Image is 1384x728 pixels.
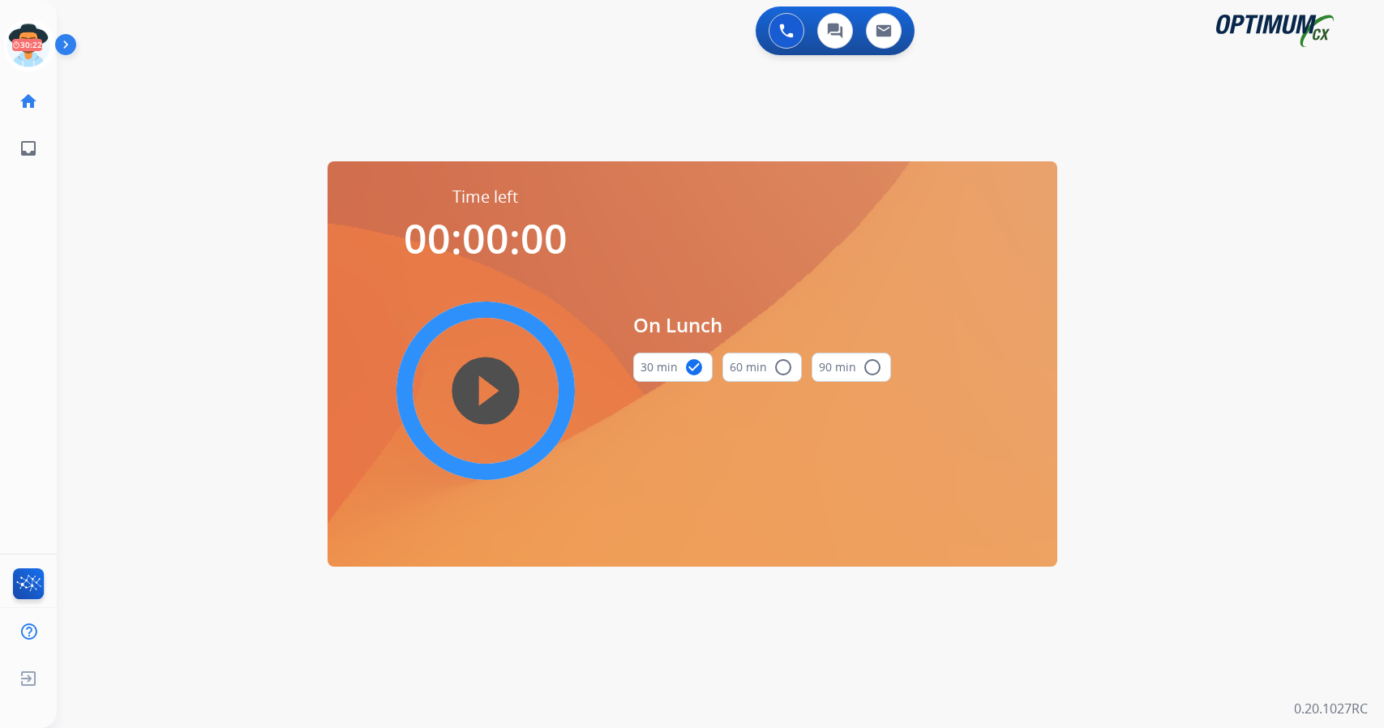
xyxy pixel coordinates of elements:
mat-icon: radio_button_unchecked [863,358,882,377]
mat-icon: radio_button_unchecked [773,358,793,377]
mat-icon: play_circle_filled [476,381,495,400]
span: Time left [452,186,518,208]
p: 0.20.1027RC [1294,699,1368,718]
mat-icon: home [19,92,38,111]
button: 90 min [812,353,891,382]
span: On Lunch [633,310,891,340]
span: 00:00:00 [404,211,568,266]
mat-icon: check_circle [684,358,704,377]
mat-icon: inbox [19,139,38,158]
button: 60 min [722,353,802,382]
button: 30 min [633,353,713,382]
